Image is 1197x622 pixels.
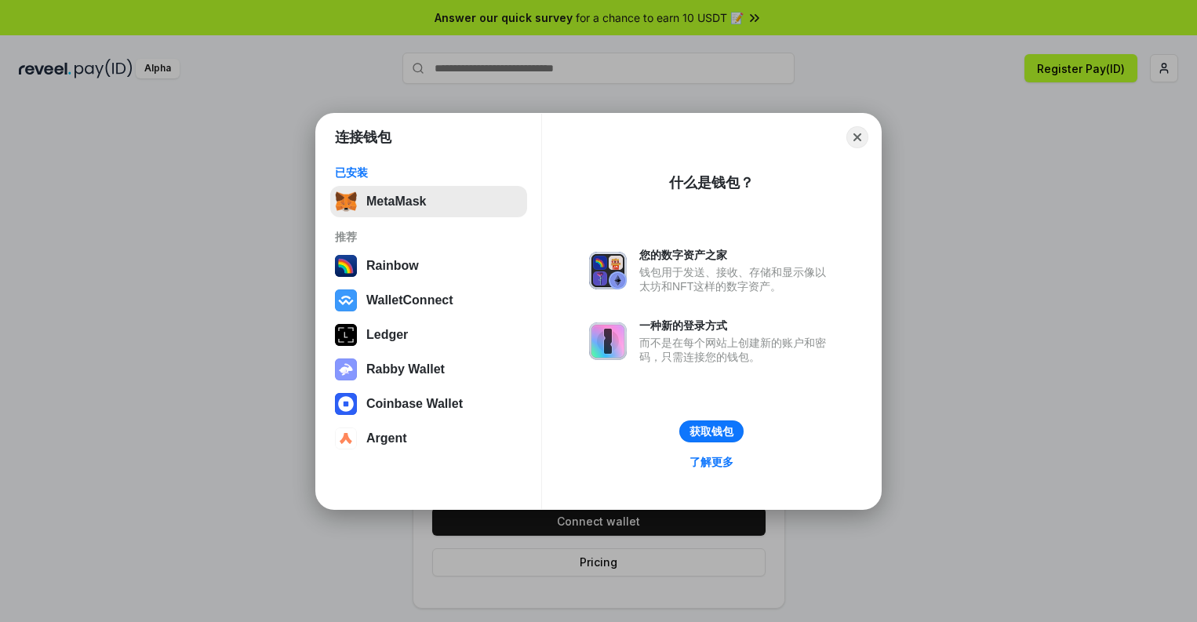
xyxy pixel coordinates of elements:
div: Coinbase Wallet [366,397,463,411]
div: MetaMask [366,195,426,209]
img: svg+xml,%3Csvg%20xmlns%3D%22http%3A%2F%2Fwww.w3.org%2F2000%2Fsvg%22%20fill%3D%22none%22%20viewBox... [335,358,357,380]
img: svg+xml,%3Csvg%20width%3D%2228%22%20height%3D%2228%22%20viewBox%3D%220%200%2028%2028%22%20fill%3D... [335,393,357,415]
div: WalletConnect [366,293,453,307]
div: Rainbow [366,259,419,273]
div: Rabby Wallet [366,362,445,376]
img: svg+xml,%3Csvg%20xmlns%3D%22http%3A%2F%2Fwww.w3.org%2F2000%2Fsvg%22%20width%3D%2228%22%20height%3... [335,324,357,346]
img: svg+xml,%3Csvg%20fill%3D%22none%22%20height%3D%2233%22%20viewBox%3D%220%200%2035%2033%22%20width%... [335,191,357,213]
img: svg+xml,%3Csvg%20width%3D%2228%22%20height%3D%2228%22%20viewBox%3D%220%200%2028%2028%22%20fill%3D... [335,427,357,449]
div: 钱包用于发送、接收、存储和显示像以太坊和NFT这样的数字资产。 [639,265,834,293]
a: 了解更多 [680,452,743,472]
div: Ledger [366,328,408,342]
div: 获取钱包 [689,424,733,438]
h1: 连接钱包 [335,128,391,147]
img: svg+xml,%3Csvg%20width%3D%22120%22%20height%3D%22120%22%20viewBox%3D%220%200%20120%20120%22%20fil... [335,255,357,277]
div: 已安装 [335,166,522,180]
button: WalletConnect [330,285,527,316]
div: 而不是在每个网站上创建新的账户和密码，只需连接您的钱包。 [639,336,834,364]
button: MetaMask [330,186,527,217]
button: Argent [330,423,527,454]
button: Rabby Wallet [330,354,527,385]
img: svg+xml,%3Csvg%20xmlns%3D%22http%3A%2F%2Fwww.w3.org%2F2000%2Fsvg%22%20fill%3D%22none%22%20viewBox... [589,322,627,360]
button: Coinbase Wallet [330,388,527,420]
button: 获取钱包 [679,420,744,442]
div: 推荐 [335,230,522,244]
button: Close [846,126,868,148]
div: 了解更多 [689,455,733,469]
img: svg+xml,%3Csvg%20width%3D%2228%22%20height%3D%2228%22%20viewBox%3D%220%200%2028%2028%22%20fill%3D... [335,289,357,311]
div: 您的数字资产之家 [639,248,834,262]
button: Ledger [330,319,527,351]
div: Argent [366,431,407,446]
img: svg+xml,%3Csvg%20xmlns%3D%22http%3A%2F%2Fwww.w3.org%2F2000%2Fsvg%22%20fill%3D%22none%22%20viewBox... [589,252,627,289]
div: 一种新的登录方式 [639,318,834,333]
div: 什么是钱包？ [669,173,754,192]
button: Rainbow [330,250,527,282]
